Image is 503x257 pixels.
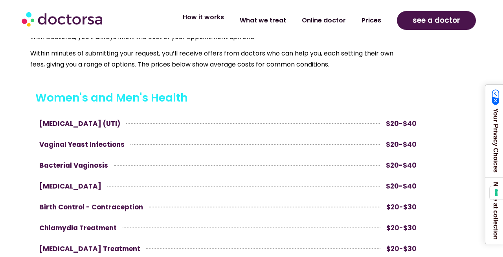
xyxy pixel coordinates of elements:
[232,11,294,30] a: What we treat
[386,181,417,192] span: $20-$40
[30,48,406,70] p: Within minutes of submitting your request, you’ll receive offers from doctors who can help you, e...
[492,89,499,105] img: California Consumer Privacy Act (CCPA) Opt-Out Icon
[39,243,140,254] span: [MEDICAL_DATA] Treatment
[135,11,389,30] nav: Menu
[397,11,476,30] a: see a doctor
[354,11,389,30] a: Prices
[39,181,101,192] span: [MEDICAL_DATA]
[35,90,420,106] h3: Women's and Men's Health
[490,186,503,200] button: Your consent preferences for tracking technologies
[413,14,460,27] span: see a doctor
[294,11,354,30] a: Online doctor
[386,243,417,254] span: $20-$30
[386,202,417,213] span: $20-$30
[39,202,143,213] span: Birth Control - Contraception
[175,8,232,26] a: How it works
